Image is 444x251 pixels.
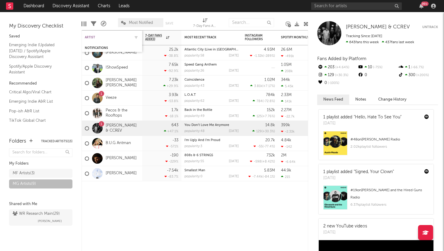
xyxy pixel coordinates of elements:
div: 1 playlist added [323,114,401,121]
div: -38.8 % [164,54,178,58]
div: Recommended [9,80,72,87]
div: popularity: 55 [184,160,204,163]
div: 44.9k [281,169,291,172]
div: popularity: 26 [184,69,204,72]
div: Shared with Me [9,201,72,208]
a: Back in the Bottle [184,108,212,112]
div: # 19 on [PERSON_NAME] and the Hired Guns Radio [350,187,429,201]
div: 1.05M [281,63,292,67]
div: 300 [398,71,438,79]
div: 0 [357,71,398,79]
div: Smallest Man [184,169,239,172]
a: [PERSON_NAME] [106,156,137,161]
span: +7.17 % [263,85,274,88]
button: Untrack [422,24,438,30]
div: ( ) [250,84,275,88]
a: Pecos & the Rooftops [106,108,139,118]
button: Tracked Artists(13) [41,140,72,143]
div: 26.6M [281,48,292,52]
a: Atlantic City (Live in [GEOGRAPHIC_DATA]) [feat. [PERSON_NAME] and [PERSON_NAME]] [184,48,323,51]
div: 5.45k [281,84,293,88]
div: A&R Pipeline [101,15,106,33]
div: -18.1 % [165,114,178,118]
div: 643 [171,123,178,127]
a: #19on[PERSON_NAME] and the Hired Guns Radio6.37kplaylist followers [319,185,433,214]
span: 125 [257,115,262,118]
div: I'm Ugly And I'm Proud [184,139,239,142]
span: 7-Day Fans Added [145,34,165,41]
button: Notes [349,95,372,105]
a: IShowSpeed [106,65,128,70]
div: [DATE] [229,114,239,118]
span: -7.44k [252,175,263,179]
div: L.O.A.T [184,93,239,97]
span: 3.81k [254,85,262,88]
div: 20.7k [265,138,275,142]
div: 4.84k [281,138,291,142]
input: Search for folders... [9,148,72,157]
span: +4.64 % [334,66,349,69]
div: -53.8 % [165,99,178,103]
a: Recommended For You [9,127,66,134]
span: -100 % [327,82,339,85]
div: [DATE] [323,121,401,127]
div: 2.33M [281,93,292,97]
div: Saved [9,33,72,40]
button: 99+ [419,4,423,8]
div: [DATE] [323,175,394,181]
a: [PERSON_NAME] & CCREV [346,24,410,30]
div: 2M [281,153,286,157]
div: Speed Gang Anthem [184,63,239,66]
div: [DATE] [229,54,239,57]
span: -66.7 % [410,66,424,69]
div: 1 [398,63,438,71]
span: -77.4 % [264,145,274,148]
div: [DATE] [229,145,239,148]
span: Most Notified [129,21,153,25]
a: Veeze [106,95,117,101]
span: 784 [257,100,263,103]
button: Filter by Artist [133,34,139,40]
span: -55 [257,145,263,148]
div: My Folders [9,160,72,167]
div: [DATE] [229,175,239,178]
span: 643 fans this week [346,40,379,44]
div: # 48 on [PERSON_NAME] Radio [350,136,429,143]
div: 25.2k [169,48,178,52]
div: Folders [9,138,26,145]
span: 437 fans last week [346,40,414,44]
input: Search... [229,18,274,27]
div: -22.7k [281,114,295,118]
div: popularity: 62 [184,99,204,103]
div: WR Research Main ( 29 ) [13,210,60,217]
div: Most Recent Track [184,36,230,39]
div: 7-Day Fans Added (7-Day Fans Added) [193,23,217,30]
div: 784k [266,93,275,97]
div: ( ) [250,54,275,58]
a: [PERSON_NAME] & CCREV [106,123,139,134]
div: ( ) [253,114,275,118]
a: 808s & 6 STRINGS [184,154,213,157]
a: Speed Gang Anthem [184,63,217,66]
div: 14.8k [265,123,275,127]
div: -491k [281,54,294,58]
span: -72.8 % [264,100,274,103]
div: ( ) [250,159,275,163]
div: 732k [267,153,275,157]
div: You Don't Love Me Anymore [184,124,239,127]
button: Change History [372,95,413,105]
div: popularity: 49 [184,114,205,118]
a: "Hello, Hate To See You" [354,115,401,119]
div: [DATE] [229,69,239,72]
div: 129 [317,71,357,79]
div: -33 [172,138,178,142]
div: ( ) [252,129,275,133]
div: 344k [281,78,290,82]
a: Smallest Man [184,169,205,172]
a: "Signed, Your Clown" [354,170,394,174]
div: Coincidence [184,78,239,82]
div: -2.33k [281,130,295,134]
div: [DATE] [229,84,239,88]
div: Filters [91,15,96,33]
div: 2.27M [281,108,292,112]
